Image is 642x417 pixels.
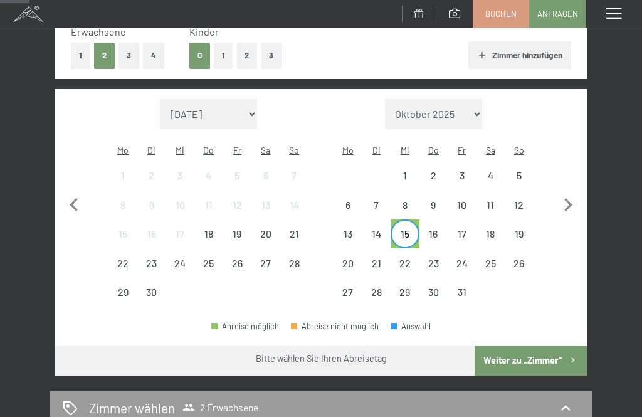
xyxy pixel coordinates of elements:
div: 10 [449,200,475,226]
div: Anreise nicht möglich [334,219,362,248]
div: Abreise nicht möglich [291,322,379,330]
a: Buchen [473,1,529,27]
div: 12 [224,200,250,226]
div: Tue Sep 16 2025 [137,219,166,248]
div: Tue Sep 02 2025 [137,161,166,190]
div: Tue Sep 23 2025 [137,249,166,278]
div: Anreise nicht möglich [108,191,137,219]
abbr: Mittwoch [401,145,409,156]
button: 4 [143,43,164,68]
div: 19 [224,229,250,255]
button: Zimmer hinzufügen [468,41,571,69]
div: Anreise nicht möglich [194,219,223,248]
div: Fri Oct 03 2025 [448,161,476,190]
div: Tue Oct 07 2025 [362,191,391,219]
div: Fri Sep 26 2025 [223,249,251,278]
div: Wed Oct 01 2025 [391,161,419,190]
div: Mon Oct 27 2025 [334,278,362,307]
abbr: Freitag [233,145,241,156]
div: Anreise nicht möglich [280,161,309,190]
div: Fri Oct 10 2025 [448,191,476,219]
div: Anreise nicht möglich [476,219,505,248]
div: Anreise nicht möglich [223,161,251,190]
div: Anreise nicht möglich [334,191,362,219]
div: Anreise nicht möglich [137,219,166,248]
div: Fri Sep 12 2025 [223,191,251,219]
div: 10 [167,200,193,226]
div: Anreise nicht möglich [166,249,194,278]
div: Mon Sep 15 2025 [108,219,137,248]
div: Auswahl [391,322,431,330]
div: 17 [167,229,193,255]
div: Tue Sep 30 2025 [137,278,166,307]
div: Tue Oct 28 2025 [362,278,391,307]
div: Sun Oct 19 2025 [505,219,534,248]
div: Anreise nicht möglich [137,161,166,190]
div: 3 [167,171,193,197]
div: Sun Oct 12 2025 [505,191,534,219]
div: Anreise nicht möglich [194,161,223,190]
div: 25 [478,258,504,285]
div: 28 [363,287,389,314]
div: Tue Oct 21 2025 [362,249,391,278]
div: 30 [421,287,447,314]
div: Sat Oct 18 2025 [476,219,505,248]
button: Weiter zu „Zimmer“ [475,346,587,376]
div: Anreise nicht möglich [419,278,448,307]
div: Anreise nicht möglich [505,191,534,219]
abbr: Donnerstag [203,145,214,156]
span: 2 Erwachsene [182,401,258,414]
span: Anfragen [537,8,578,19]
div: 20 [253,229,279,255]
span: Kinder [189,26,219,38]
div: Anreise möglich [211,322,279,330]
div: Thu Oct 02 2025 [419,161,448,190]
div: Sat Sep 27 2025 [251,249,280,278]
button: 1 [71,43,90,68]
div: 26 [224,258,250,285]
div: Thu Sep 11 2025 [194,191,223,219]
div: 13 [253,200,279,226]
div: 22 [110,258,136,285]
div: 27 [335,287,361,314]
div: Anreise nicht möglich [505,161,534,190]
div: Thu Oct 09 2025 [419,191,448,219]
div: Anreise nicht möglich [448,219,476,248]
div: Anreise nicht möglich [108,278,137,307]
div: 8 [392,200,418,226]
div: Mon Sep 22 2025 [108,249,137,278]
div: Anreise nicht möglich [391,278,419,307]
div: Anreise nicht möglich [448,161,476,190]
div: Anreise nicht möglich [334,278,362,307]
div: 9 [421,200,447,226]
div: Anreise nicht möglich [334,249,362,278]
abbr: Dienstag [372,145,381,156]
div: 24 [449,258,475,285]
button: 2 [94,43,115,68]
div: Fri Oct 31 2025 [448,278,476,307]
div: 18 [478,229,504,255]
div: Anreise nicht möglich [166,219,194,248]
div: Anreise nicht möglich [448,191,476,219]
div: Anreise nicht möglich [476,191,505,219]
div: Anreise nicht möglich [166,161,194,190]
div: 14 [363,229,389,255]
div: 5 [506,171,532,197]
div: Anreise nicht möglich [280,219,309,248]
abbr: Montag [342,145,354,156]
div: 2 [421,171,447,197]
div: Anreise nicht möglich [362,278,391,307]
div: 23 [421,258,447,285]
div: Wed Sep 24 2025 [166,249,194,278]
div: Thu Oct 16 2025 [419,219,448,248]
div: 16 [139,229,165,255]
div: Bitte wählen Sie Ihren Abreisetag [256,352,387,365]
div: 21 [363,258,389,285]
div: Anreise nicht möglich [251,249,280,278]
div: Thu Sep 18 2025 [194,219,223,248]
div: 16 [421,229,447,255]
div: Anreise nicht möglich [391,161,419,190]
div: Anreise nicht möglich [137,249,166,278]
div: Sat Oct 04 2025 [476,161,505,190]
div: 7 [363,200,389,226]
